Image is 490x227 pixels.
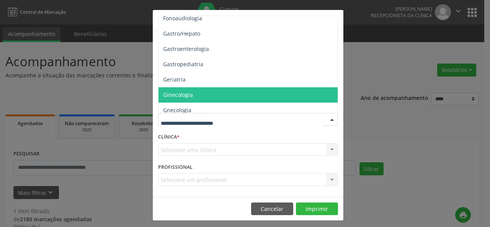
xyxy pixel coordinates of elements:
[163,60,203,68] span: Gastropediatria
[158,131,180,143] label: CLÍNICA
[163,91,193,98] span: Ginecologia
[163,76,186,83] span: Geriatria
[163,30,200,37] span: Gastro/Hepato
[163,106,191,114] span: Gnecologia
[158,15,246,25] h5: Relatório de agendamentos
[296,203,338,216] button: Imprimir
[251,203,293,216] button: Cancelar
[158,161,193,173] label: PROFISSIONAL
[163,45,209,52] span: Gastroenterologia
[163,15,202,22] span: Fonoaudiologia
[328,10,343,29] button: Close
